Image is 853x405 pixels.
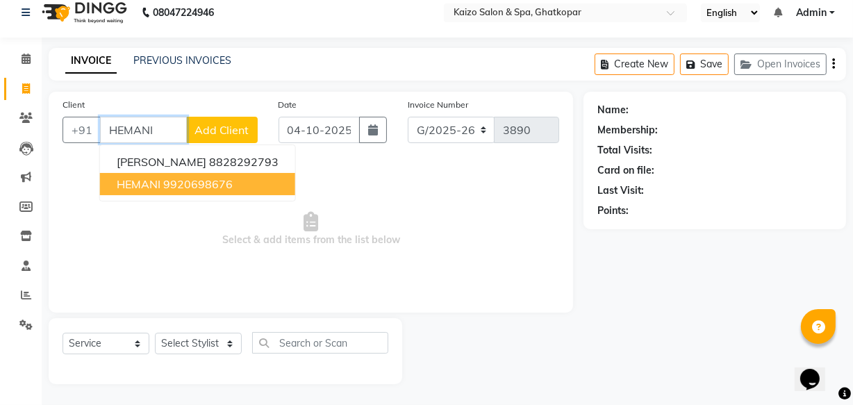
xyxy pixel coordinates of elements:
button: Save [680,53,729,75]
a: PREVIOUS INVOICES [133,54,231,67]
span: HEMANI [117,177,160,191]
span: [PERSON_NAME] [117,155,206,169]
span: Select & add items from the list below [63,160,559,299]
a: INVOICE [65,49,117,74]
input: Search by Name/Mobile/Email/Code [100,117,187,143]
div: Membership: [597,123,658,138]
ngb-highlight: 9920698676 [163,177,233,191]
button: Add Client [186,117,258,143]
div: Points: [597,204,629,218]
label: Client [63,99,85,111]
input: Search or Scan [252,332,388,354]
div: Name: [597,103,629,117]
ngb-highlight: 8828292793 [209,155,279,169]
button: Open Invoices [734,53,827,75]
label: Date [279,99,297,111]
div: Total Visits: [597,143,652,158]
span: Add Client [194,123,249,137]
div: Card on file: [597,163,654,178]
span: Admin [796,6,827,20]
button: +91 [63,117,101,143]
label: Invoice Number [408,99,468,111]
button: Create New [595,53,674,75]
div: Last Visit: [597,183,644,198]
iframe: chat widget [795,349,839,391]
